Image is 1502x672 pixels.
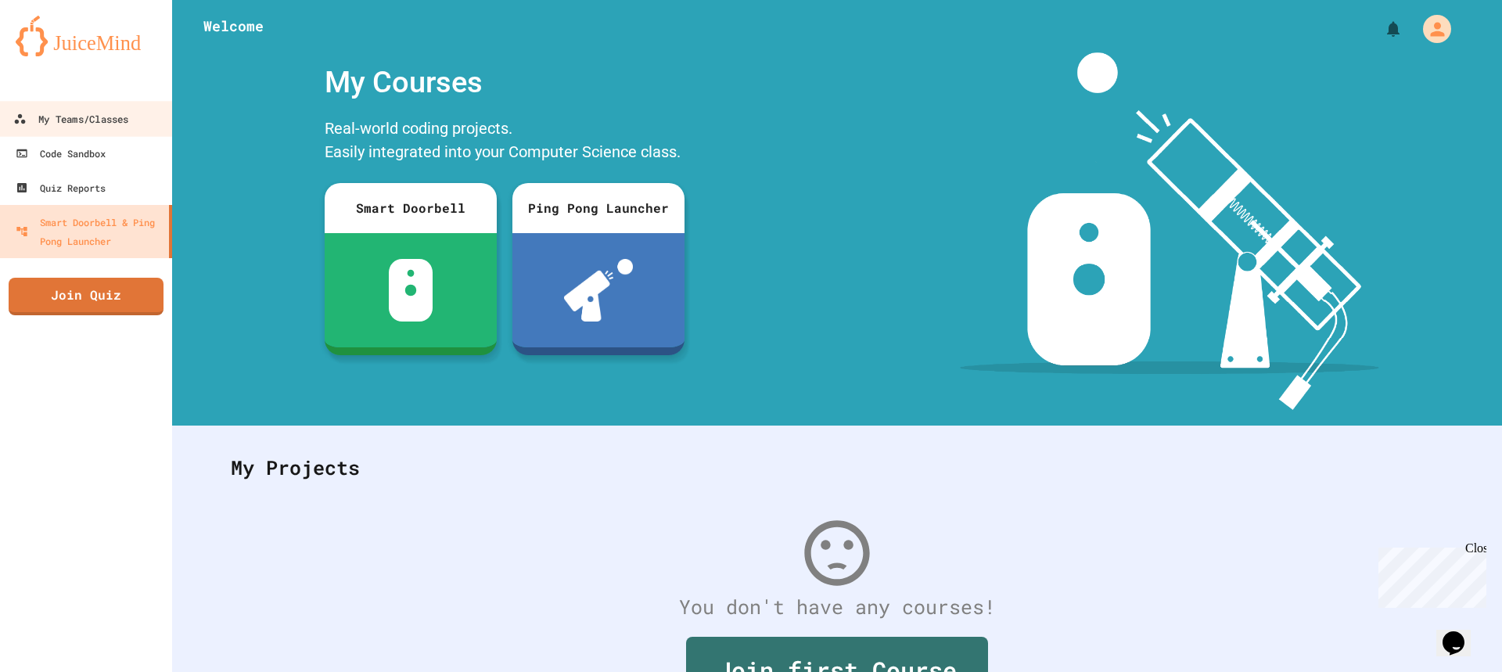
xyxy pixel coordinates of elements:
div: My Account [1407,11,1455,47]
div: Code Sandbox [16,144,106,163]
div: Chat with us now!Close [6,6,108,99]
img: banner-image-my-projects.png [960,52,1379,410]
iframe: chat widget [1372,541,1486,608]
div: My Teams/Classes [13,110,128,129]
iframe: chat widget [1436,609,1486,656]
a: Join Quiz [9,278,163,315]
img: logo-orange.svg [16,16,156,56]
div: My Projects [215,437,1459,498]
div: You don't have any courses! [215,592,1459,622]
div: Smart Doorbell [325,183,497,233]
div: Real-world coding projects. Easily integrated into your Computer Science class. [317,113,692,171]
div: Quiz Reports [16,178,106,197]
img: ppl-with-ball.png [564,259,634,322]
div: Smart Doorbell & Ping Pong Launcher [16,213,163,250]
div: My Courses [317,52,692,113]
img: sdb-white.svg [389,259,433,322]
div: My Notifications [1355,16,1407,42]
div: Ping Pong Launcher [512,183,685,233]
